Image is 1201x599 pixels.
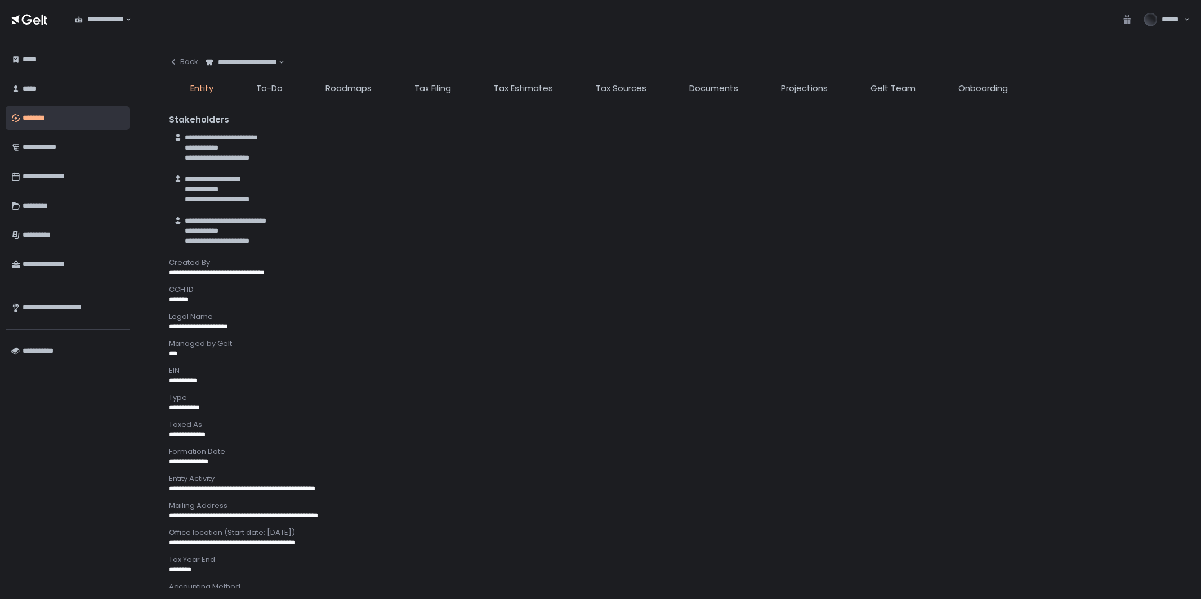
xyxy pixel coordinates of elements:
div: EIN [169,366,1185,376]
div: Back [169,57,198,67]
span: Tax Estimates [494,82,553,95]
div: Created By [169,258,1185,268]
button: Back [169,51,198,73]
div: Search for option [198,51,284,74]
div: Legal Name [169,312,1185,322]
div: Search for option [68,8,131,31]
div: Formation Date [169,447,1185,457]
div: Taxed As [169,420,1185,430]
span: Tax Filing [414,82,451,95]
span: Entity [190,82,213,95]
div: Stakeholders [169,114,1185,127]
div: CCH ID [169,285,1185,295]
input: Search for option [277,57,278,68]
span: Onboarding [958,82,1008,95]
div: Entity Activity [169,474,1185,484]
span: Gelt Team [870,82,916,95]
span: Documents [689,82,738,95]
div: Mailing Address [169,501,1185,511]
div: Office location (Start date: [DATE]) [169,528,1185,538]
span: Projections [781,82,828,95]
span: To-Do [256,82,283,95]
div: Accounting Method [169,582,1185,592]
span: Roadmaps [325,82,372,95]
div: Type [169,393,1185,403]
div: Tax Year End [169,555,1185,565]
span: Tax Sources [596,82,646,95]
div: Managed by Gelt [169,339,1185,349]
